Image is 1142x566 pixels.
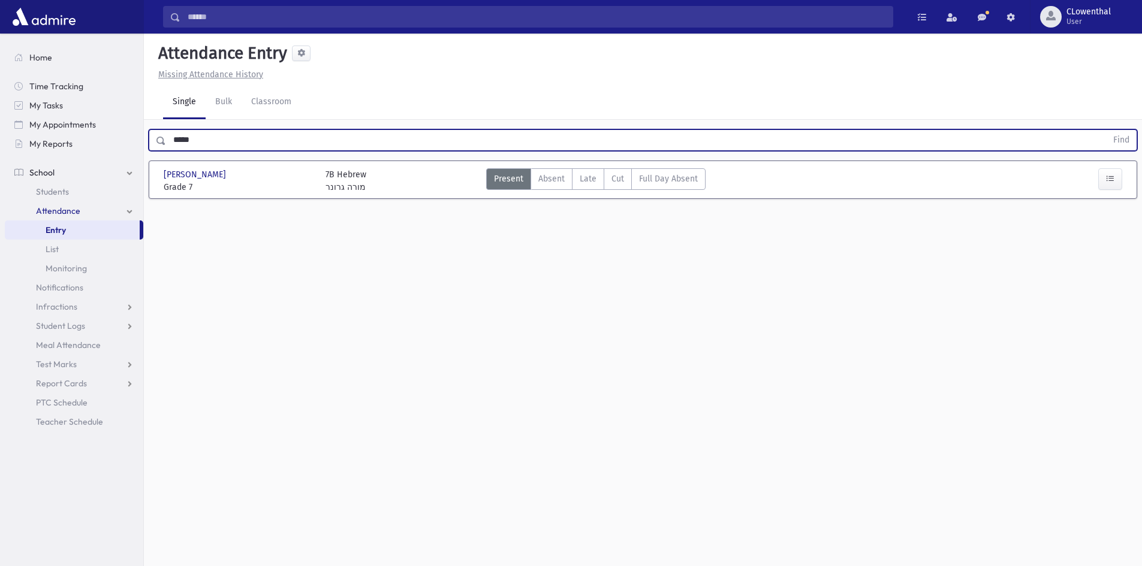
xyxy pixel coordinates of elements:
span: CLowenthal [1066,7,1111,17]
a: Time Tracking [5,77,143,96]
a: Notifications [5,278,143,297]
span: Test Marks [36,359,77,370]
a: PTC Schedule [5,393,143,412]
a: School [5,163,143,182]
span: Time Tracking [29,81,83,92]
span: School [29,167,55,178]
span: Students [36,186,69,197]
span: Cut [611,172,624,185]
a: Classroom [242,86,301,119]
div: AttTypes [486,168,706,193]
a: Students [5,182,143,201]
a: Attendance [5,201,143,220]
span: Student Logs [36,320,85,331]
a: My Reports [5,134,143,153]
u: Missing Attendance History [158,69,263,80]
a: Home [5,48,143,67]
span: My Appointments [29,119,96,130]
a: Report Cards [5,374,143,393]
span: List [46,244,59,255]
a: Teacher Schedule [5,412,143,431]
span: Grade 7 [164,181,314,193]
span: Entry [46,225,66,235]
a: Infractions [5,297,143,316]
a: Single [163,86,206,119]
a: My Appointments [5,115,143,134]
span: Full Day Absent [639,172,698,185]
span: Meal Attendance [36,340,101,350]
span: My Tasks [29,100,63,111]
span: Late [580,172,596,185]
span: Home [29,52,52,63]
span: Monitoring [46,263,87,274]
a: Entry [5,220,140,240]
a: Meal Attendance [5,335,143,355]
input: Search [180,6,893,28]
a: List [5,240,143,259]
a: Student Logs [5,316,143,335]
span: My Reports [29,138,73,149]
h5: Attendance Entry [153,43,287,63]
span: User [1066,17,1111,26]
span: Infractions [36,301,77,312]
img: AdmirePro [10,5,79,29]
a: My Tasks [5,96,143,115]
span: [PERSON_NAME] [164,168,228,181]
span: Attendance [36,205,80,216]
a: Bulk [206,86,242,119]
span: Report Cards [36,378,87,389]
a: Test Marks [5,355,143,374]
a: Monitoring [5,259,143,278]
span: Teacher Schedule [36,416,103,427]
div: 7B Hebrew מורה גרונר [326,168,366,193]
button: Find [1106,130,1137,150]
span: Present [494,172,523,185]
a: Missing Attendance History [153,69,263,80]
span: Notifications [36,282,83,293]
span: Absent [538,172,565,185]
span: PTC Schedule [36,397,88,408]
